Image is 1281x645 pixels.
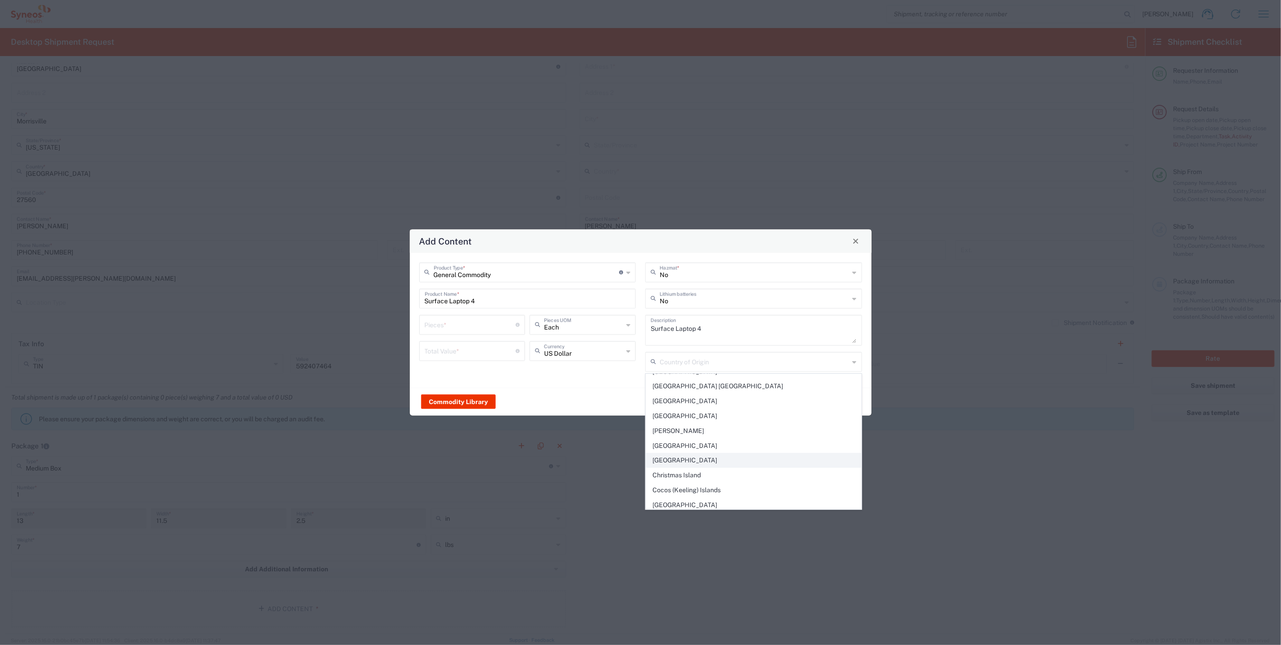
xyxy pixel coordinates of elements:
[419,235,472,248] h4: Add Content
[646,439,861,453] span: [GEOGRAPHIC_DATA]
[646,379,861,393] span: [GEOGRAPHIC_DATA] [GEOGRAPHIC_DATA]
[646,424,861,438] span: [PERSON_NAME]
[646,409,861,423] span: [GEOGRAPHIC_DATA]
[646,453,861,467] span: [GEOGRAPHIC_DATA]
[849,235,862,247] button: Close
[646,394,861,408] span: [GEOGRAPHIC_DATA]
[421,395,496,409] button: Commodity Library
[646,483,861,497] span: Cocos (Keeling) Islands
[646,498,861,512] span: [GEOGRAPHIC_DATA]
[646,468,861,482] span: Christmas Island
